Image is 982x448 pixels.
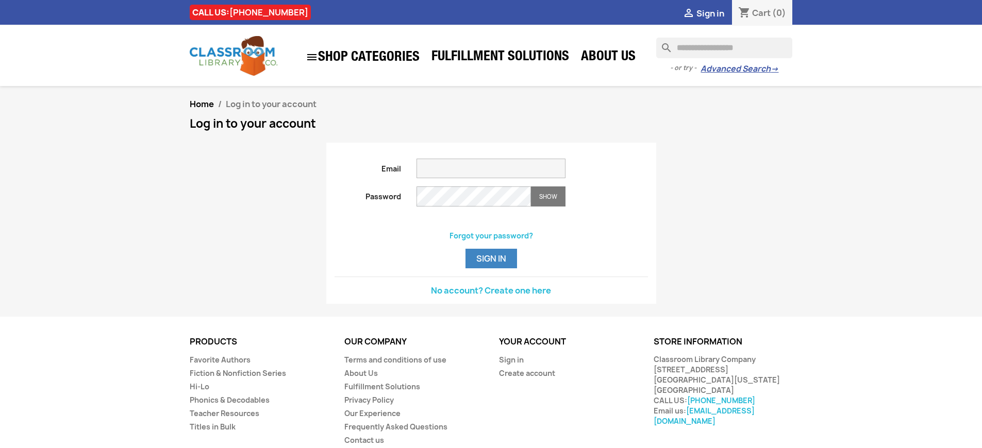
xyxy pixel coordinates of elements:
span: Cart [752,7,771,19]
i: shopping_cart [738,7,751,20]
a: Our Experience [344,408,401,418]
a: [EMAIL_ADDRESS][DOMAIN_NAME] [654,406,755,426]
a: About Us [344,368,378,378]
label: Email [327,159,409,174]
p: Store information [654,337,793,347]
a: Fiction & Nonfiction Series [190,368,286,378]
a: Phonics & Decodables [190,395,270,405]
a: Terms and conditions of use [344,355,446,365]
a: Privacy Policy [344,395,394,405]
a: [PHONE_NUMBER] [229,7,308,18]
a: Create account [499,368,555,378]
a: Fulfillment Solutions [344,382,420,391]
div: CALL US: [190,5,311,20]
a: Favorite Authors [190,355,251,365]
a: Sign in [499,355,524,365]
span: → [771,64,778,74]
label: Password [327,186,409,202]
i:  [306,51,318,63]
p: Our company [344,337,484,347]
i: search [656,38,669,50]
a: Contact us [344,435,384,445]
a: Hi-Lo [190,382,209,391]
i:  [683,8,695,20]
input: Password input [417,186,531,206]
a: Home [190,98,214,110]
a: About Us [576,47,641,68]
a: Advanced Search→ [701,64,778,74]
a: Titles in Bulk [190,422,236,432]
a: Fulfillment Solutions [426,47,574,68]
h1: Log in to your account [190,117,793,130]
input: Search [656,38,792,58]
button: Sign in [465,249,517,268]
img: Classroom Library Company [190,36,277,76]
div: Classroom Library Company [STREET_ADDRESS] [GEOGRAPHIC_DATA][US_STATE] [GEOGRAPHIC_DATA] CALL US:... [654,354,793,426]
span: (0) [772,7,786,19]
a: Your account [499,336,566,347]
a: [PHONE_NUMBER] [687,395,755,405]
span: Log in to your account [226,98,317,110]
a: Frequently Asked Questions [344,422,447,432]
button: Show [531,186,565,206]
a: Teacher Resources [190,408,259,418]
a:  Sign in [683,8,724,19]
a: Forgot your password? [450,231,533,240]
a: No account? Create one here [431,285,551,296]
span: Sign in [696,8,724,19]
span: - or try - [670,63,701,73]
p: Products [190,337,329,347]
a: SHOP CATEGORIES [301,46,425,68]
